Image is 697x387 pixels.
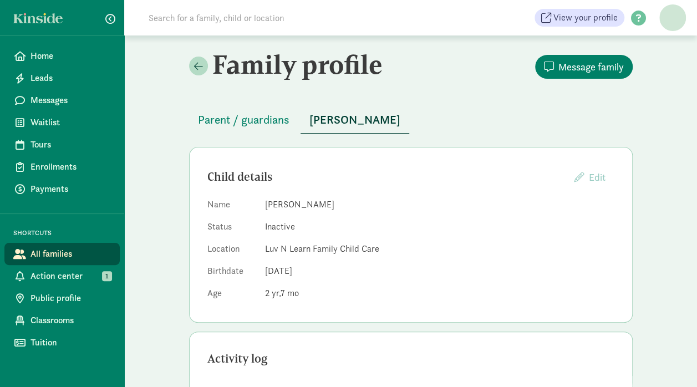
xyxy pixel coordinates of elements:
[30,138,111,151] span: Tours
[207,198,256,216] dt: Name
[4,45,120,67] a: Home
[207,264,256,282] dt: Birthdate
[4,111,120,134] a: Waitlist
[265,287,281,299] span: 2
[558,59,624,74] span: Message family
[4,67,120,89] a: Leads
[207,242,256,260] dt: Location
[4,332,120,354] a: Tuition
[642,334,697,387] iframe: Chat Widget
[30,182,111,196] span: Payments
[30,94,111,107] span: Messages
[207,350,614,368] div: Activity log
[30,269,111,283] span: Action center
[301,106,409,134] button: [PERSON_NAME]
[207,168,566,186] div: Child details
[4,265,120,287] a: Action center 1
[535,55,633,79] button: Message family
[102,271,112,281] span: 1
[4,89,120,111] a: Messages
[142,7,453,29] input: Search for a family, child or location
[189,49,409,80] h2: Family profile
[30,49,111,63] span: Home
[4,287,120,309] a: Public profile
[189,114,298,126] a: Parent / guardians
[265,198,614,211] dd: [PERSON_NAME]
[207,220,256,238] dt: Status
[281,287,299,299] span: 7
[4,309,120,332] a: Classrooms
[30,116,111,129] span: Waitlist
[589,171,606,184] span: Edit
[4,134,120,156] a: Tours
[30,247,111,261] span: All families
[4,156,120,178] a: Enrollments
[265,220,614,233] dd: Inactive
[207,287,256,304] dt: Age
[30,336,111,349] span: Tuition
[198,111,289,129] span: Parent / guardians
[4,178,120,200] a: Payments
[30,314,111,327] span: Classrooms
[553,11,618,24] span: View your profile
[30,72,111,85] span: Leads
[265,265,292,277] span: [DATE]
[265,242,614,256] dd: Luv N Learn Family Child Care
[4,243,120,265] a: All families
[535,9,624,27] a: View your profile
[30,292,111,305] span: Public profile
[189,106,298,133] button: Parent / guardians
[30,160,111,174] span: Enrollments
[309,111,400,129] span: [PERSON_NAME]
[566,165,614,189] button: Edit
[301,114,409,126] a: [PERSON_NAME]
